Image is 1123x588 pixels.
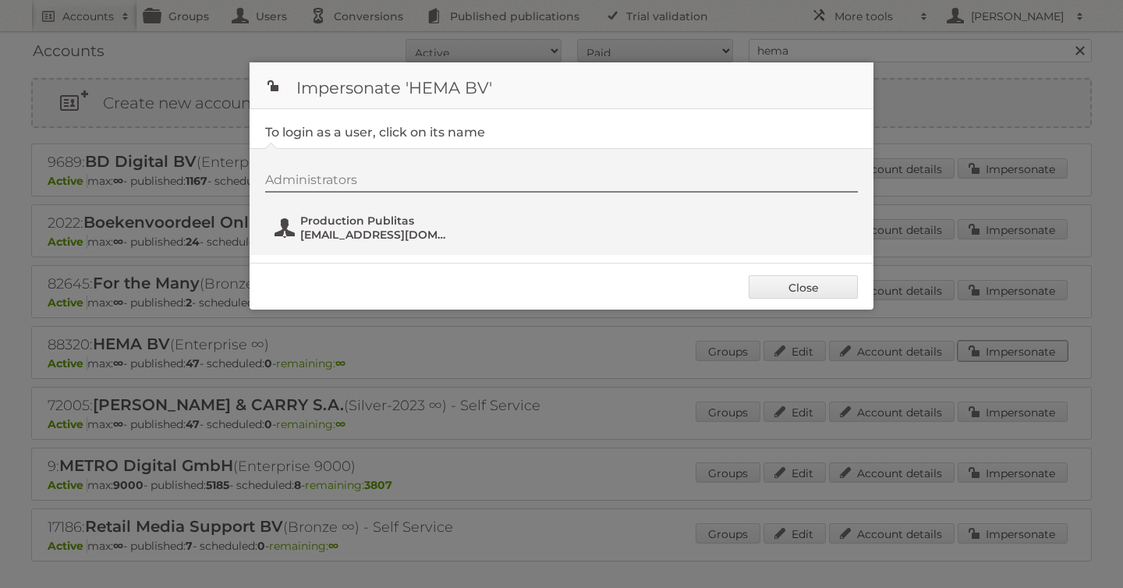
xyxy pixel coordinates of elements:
button: Production Publitas [EMAIL_ADDRESS][DOMAIN_NAME] [273,212,456,243]
span: [EMAIL_ADDRESS][DOMAIN_NAME] [300,228,452,242]
legend: To login as a user, click on its name [265,125,485,140]
a: Close [749,275,858,299]
h1: Impersonate 'HEMA BV' [250,62,873,109]
span: Production Publitas [300,214,452,228]
div: Administrators [265,172,858,193]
